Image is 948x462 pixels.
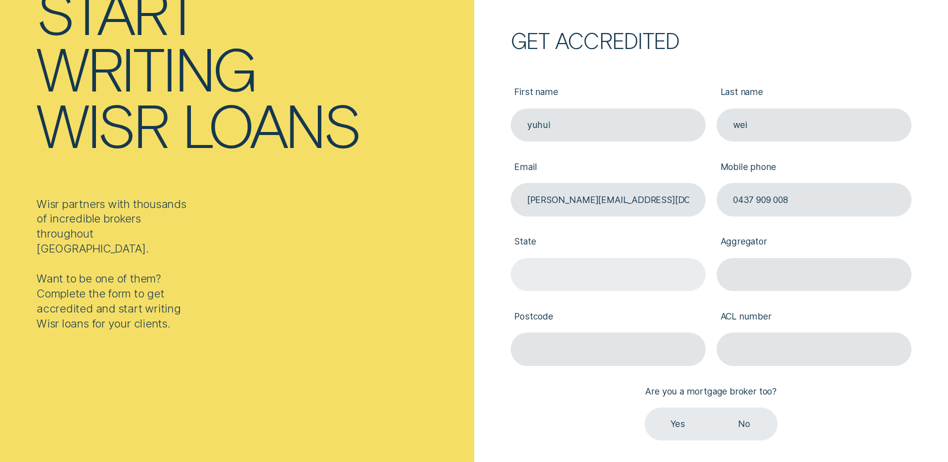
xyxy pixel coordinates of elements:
[36,39,255,96] div: writing
[711,407,778,440] label: No
[645,407,711,440] label: Yes
[642,377,781,407] label: Are you a mortgage broker too?
[182,96,360,152] div: loans
[511,32,912,49] h2: Get accredited
[717,302,912,332] label: ACL number
[511,302,706,332] label: Postcode
[511,78,706,108] label: First name
[717,227,912,258] label: Aggregator
[511,227,706,258] label: State
[36,197,191,331] div: Wisr partners with thousands of incredible brokers throughout [GEOGRAPHIC_DATA]. Want to be one o...
[511,152,706,183] label: Email
[717,152,912,183] label: Mobile phone
[36,96,167,152] div: Wisr
[717,78,912,108] label: Last name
